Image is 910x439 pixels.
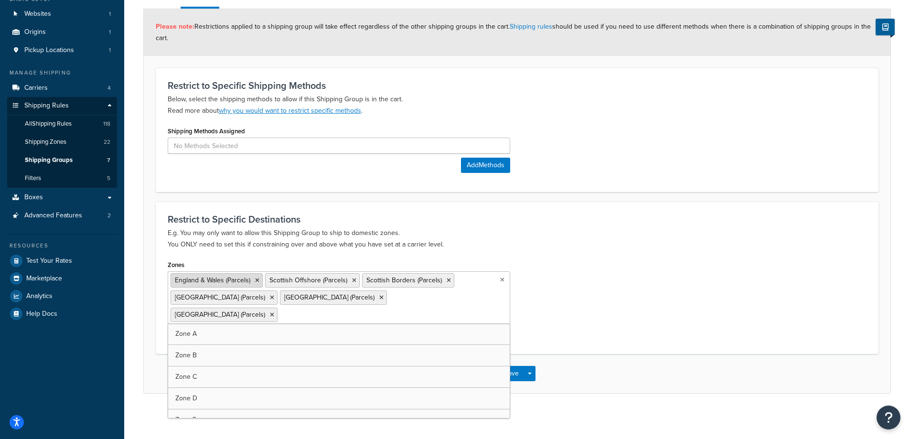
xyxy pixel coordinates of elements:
span: Carriers [24,84,48,92]
span: 118 [103,120,110,128]
a: Test Your Rates [7,252,117,269]
a: Shipping Zones22 [7,133,117,151]
a: Marketplace [7,270,117,287]
a: why you would want to restrict specific methods [219,106,361,116]
div: Manage Shipping [7,69,117,77]
button: Open Resource Center [877,406,900,429]
a: Zone D [168,388,510,409]
a: Shipping Rules [7,97,117,115]
span: Websites [24,10,51,18]
a: Zone B [168,345,510,366]
h3: Restrict to Specific Shipping Methods [168,80,867,91]
button: Show Help Docs [876,19,895,35]
div: Resources [7,242,117,250]
a: Origins1 [7,23,117,41]
h3: Restrict to Specific Destinations [168,214,867,225]
button: AddMethods [461,158,510,173]
span: 1 [109,28,111,36]
li: Shipping Rules [7,97,117,188]
li: Advanced Features [7,207,117,225]
a: Websites1 [7,5,117,23]
label: Zones [168,261,184,268]
span: Zone D [175,393,197,403]
span: Restrictions applied to a shipping group will take effect regardless of the other shipping groups... [156,21,871,43]
span: All Shipping Rules [25,120,72,128]
a: Zone E [168,409,510,430]
span: [GEOGRAPHIC_DATA] (Parcels) [284,292,375,302]
li: Carriers [7,79,117,97]
a: Zone C [168,366,510,387]
span: 2 [107,212,111,220]
a: Analytics [7,288,117,305]
label: Shipping Methods Assigned [168,128,245,135]
li: Websites [7,5,117,23]
span: 22 [104,138,110,146]
span: Analytics [26,292,53,300]
a: Filters5 [7,170,117,187]
span: Zone B [175,350,197,360]
button: Save [499,366,525,381]
a: Boxes [7,189,117,206]
span: Shipping Groups [25,156,73,164]
a: Help Docs [7,305,117,322]
a: AllShipping Rules118 [7,115,117,133]
input: No Methods Selected [168,138,510,154]
li: Pickup Locations [7,42,117,59]
span: Scottish Offshore (Parcels) [269,275,347,285]
span: Zone C [175,372,197,382]
a: Advanced Features2 [7,207,117,225]
a: Shipping Groups7 [7,151,117,169]
a: Carriers4 [7,79,117,97]
span: Zone A [175,329,197,339]
li: Origins [7,23,117,41]
a: Shipping rules [510,21,552,32]
span: 1 [109,10,111,18]
p: E.g. You may only want to allow this Shipping Group to ship to domestic zones. You ONLY need to s... [168,227,867,250]
li: Shipping Zones [7,133,117,151]
span: 7 [107,156,110,164]
a: Pickup Locations1 [7,42,117,59]
a: Zone A [168,323,510,344]
span: [GEOGRAPHIC_DATA] (Parcels) [175,292,265,302]
span: Marketplace [26,275,62,283]
span: 1 [109,46,111,54]
li: Filters [7,170,117,187]
span: Shipping Zones [25,138,66,146]
p: Below, select the shipping methods to allow if this Shipping Group is in the cart. Read more about . [168,94,867,117]
span: Scottish Borders (Parcels) [366,275,442,285]
span: Help Docs [26,310,57,318]
span: Advanced Features [24,212,82,220]
span: 5 [107,174,110,182]
span: Shipping Rules [24,102,69,110]
li: Shipping Groups [7,151,117,169]
strong: Please note: [156,21,194,32]
span: 4 [107,84,111,92]
span: Pickup Locations [24,46,74,54]
span: [GEOGRAPHIC_DATA] (Parcels) [175,310,265,320]
span: Test Your Rates [26,257,72,265]
span: Zone E [175,415,196,425]
span: England & Wales (Parcels) [175,275,250,285]
span: Boxes [24,193,43,202]
span: Filters [25,174,41,182]
span: Origins [24,28,46,36]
